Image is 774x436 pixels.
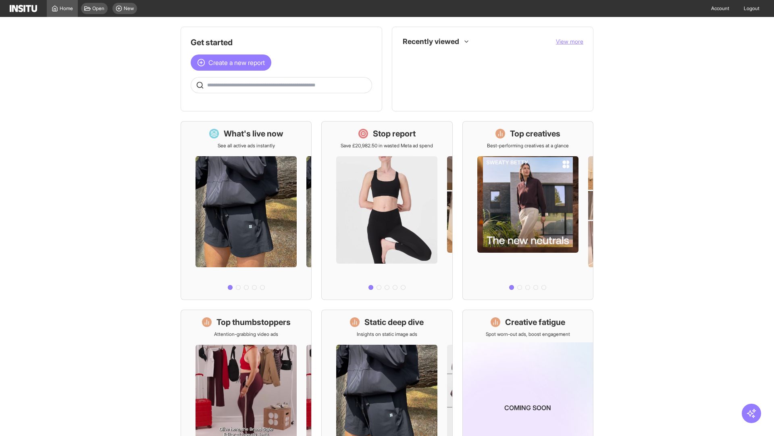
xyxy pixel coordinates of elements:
span: What's live now [420,72,454,79]
div: Insights [405,88,415,98]
span: View more [556,38,583,45]
p: See all active ads instantly [218,143,275,149]
span: New [124,5,134,12]
h1: What's live now [224,128,283,139]
span: Static Deep Dive [420,55,456,61]
span: Top thumbstoppers [420,90,577,96]
h1: Top creatives [510,128,560,139]
a: Top creativesBest-performing creatives at a glance [462,121,593,300]
img: Logo [10,5,37,12]
span: Home [60,5,73,12]
p: Save £20,982.50 in wasted Meta ad spend [341,143,433,149]
h1: Get started [191,37,372,48]
div: Dashboard [405,71,415,80]
h1: Top thumbstoppers [216,317,291,328]
p: Best-performing creatives at a glance [487,143,569,149]
h1: Static deep dive [364,317,424,328]
p: Insights on static image ads [357,331,417,337]
span: What's live now [420,72,577,79]
button: View more [556,38,583,46]
a: Stop reportSave £20,982.50 in wasted Meta ad spend [321,121,452,300]
h1: Stop report [373,128,416,139]
span: Open [92,5,104,12]
span: Create a new report [208,58,265,67]
a: What's live nowSee all active ads instantly [181,121,312,300]
span: Static Deep Dive [420,55,577,61]
p: Attention-grabbing video ads [214,331,278,337]
button: Create a new report [191,55,271,71]
span: Top thumbstoppers [420,90,462,96]
div: Insights [405,53,415,63]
